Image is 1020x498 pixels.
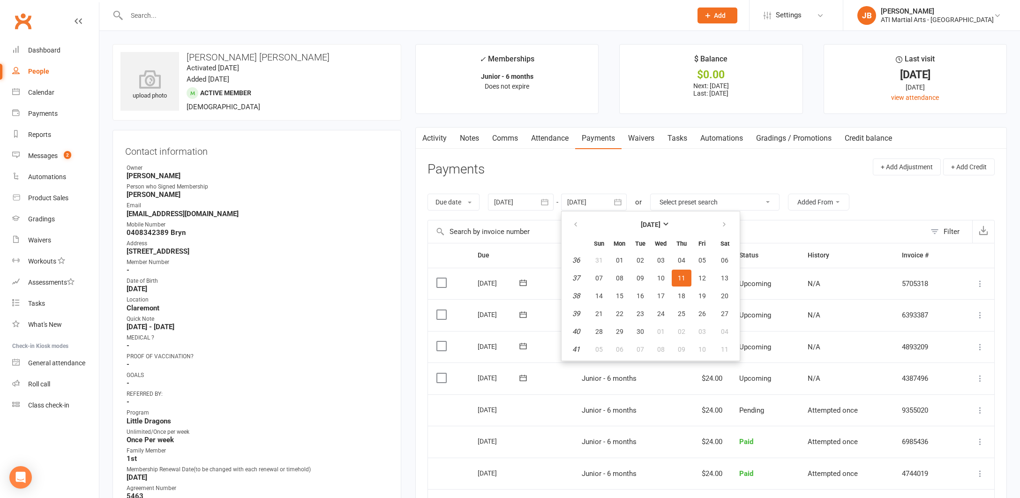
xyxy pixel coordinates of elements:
button: 03 [651,252,671,269]
span: Junior - 6 months [582,438,637,446]
div: Date of Birth [127,277,389,286]
strong: Claremont [127,304,389,312]
th: Status [731,243,799,267]
strong: - [127,266,389,274]
span: 17 [657,292,665,300]
a: Product Sales [12,188,99,209]
span: 08 [657,346,665,353]
span: Paid [739,438,753,446]
span: 01 [616,257,623,264]
button: 02 [630,252,650,269]
small: Saturday [720,240,729,247]
span: N/A [808,311,820,319]
strong: Once Per week [127,436,389,444]
div: MEDICAL ? [127,333,389,342]
td: 4744019 [893,458,955,490]
strong: Junior - 6 months [481,73,533,80]
button: 21 [589,305,609,322]
strong: [PERSON_NAME] [127,190,389,199]
div: Unlimited/Once per week [127,428,389,437]
a: Notes [453,128,486,149]
div: Messages [28,152,58,159]
a: view attendance [891,94,939,101]
div: Family Member [127,446,389,455]
span: 11 [721,346,728,353]
a: General attendance kiosk mode [12,353,99,374]
span: 09 [637,274,644,282]
em: 38 [572,292,580,300]
span: Upcoming [739,279,771,288]
h3: [PERSON_NAME] [PERSON_NAME] [120,52,393,62]
span: 27 [721,310,728,317]
span: [DEMOGRAPHIC_DATA] [187,103,260,111]
div: [DATE] [478,466,521,480]
button: 27 [713,305,737,322]
span: 04 [678,257,685,264]
button: 11 [713,341,737,358]
td: 6985436 [893,426,955,458]
button: 04 [713,323,737,340]
button: 08 [651,341,671,358]
span: 09 [678,346,685,353]
span: 06 [616,346,623,353]
button: Due date [427,194,480,211]
span: 10 [657,274,665,282]
span: Paid [739,469,753,478]
a: Comms [486,128,525,149]
button: 01 [610,252,630,269]
strong: 0408342389 Bryn [127,228,389,237]
button: 28 [589,323,609,340]
div: Mobile Number [127,220,389,229]
td: $24.00 [674,394,731,426]
a: People [12,61,99,82]
span: 11 [678,274,685,282]
div: Tasks [28,300,45,307]
span: 06 [721,257,728,264]
button: 14 [589,287,609,304]
a: Activity [416,128,453,149]
a: Assessments [12,272,99,293]
td: 4893209 [893,331,955,363]
span: 07 [595,274,603,282]
div: [DATE] [478,276,521,290]
i: ✓ [480,55,486,64]
strong: - [127,341,389,350]
span: 2 [64,151,71,159]
button: 04 [672,252,691,269]
div: Owner [127,164,389,173]
h3: Contact information [125,143,389,157]
div: or [635,196,642,208]
p: Next: [DATE] Last: [DATE] [628,82,794,97]
button: 08 [610,270,630,287]
span: Pending [739,406,764,415]
span: 16 [637,292,644,300]
span: 20 [721,292,728,300]
strong: [DATE] [641,221,660,228]
a: Calendar [12,82,99,103]
div: Location [127,295,389,304]
div: Member Number [127,258,389,267]
button: Added From [788,194,849,211]
div: Email [127,201,389,210]
button: + Add Adjustment [873,158,941,175]
button: 18 [672,287,691,304]
span: 04 [721,328,728,335]
span: Attempted once [808,438,858,446]
td: 5705318 [893,268,955,300]
div: Class check-in [28,401,69,409]
a: Gradings / Promotions [750,128,838,149]
div: Last visit [896,53,935,70]
button: 02 [672,323,691,340]
time: Activated [DATE] [187,64,239,72]
span: 22 [616,310,623,317]
div: [DATE] [478,307,521,322]
div: Quick Note [127,315,389,324]
span: Active member [200,89,251,97]
div: Assessments [28,279,75,286]
span: Upcoming [739,311,771,319]
span: Attempted once [808,469,858,478]
input: Search by invoice number [428,220,926,243]
button: 23 [630,305,650,322]
div: Address [127,239,389,248]
strong: [EMAIL_ADDRESS][DOMAIN_NAME] [127,210,389,218]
